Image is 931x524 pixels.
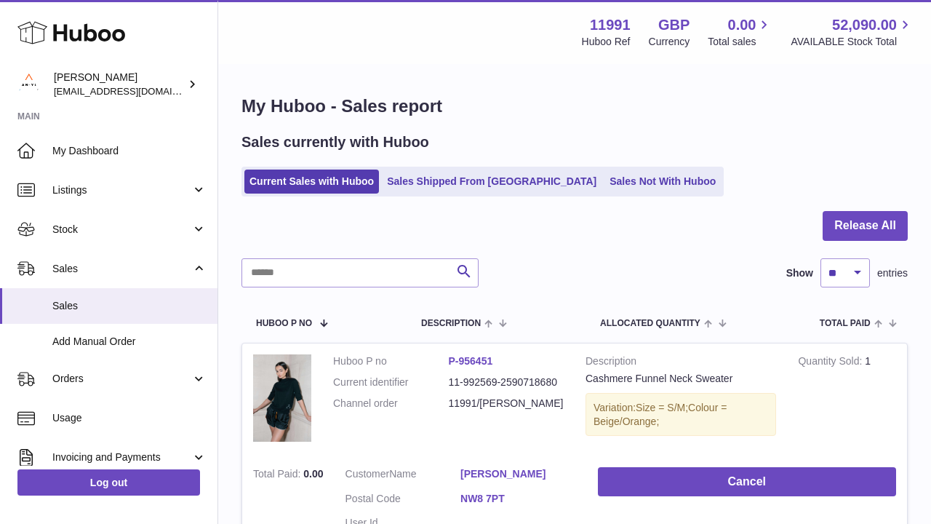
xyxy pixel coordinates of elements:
[728,15,756,35] span: 0.00
[52,372,191,386] span: Orders
[787,344,907,456] td: 1
[52,262,191,276] span: Sales
[244,170,379,194] a: Current Sales with Huboo
[636,402,688,413] span: Size = S/M;
[52,183,191,197] span: Listings
[421,319,481,328] span: Description
[823,211,908,241] button: Release All
[600,319,700,328] span: ALLOCATED Quantity
[256,319,312,328] span: Huboo P no
[52,299,207,313] span: Sales
[798,355,865,370] strong: Quantity Sold
[786,266,813,280] label: Show
[791,35,914,49] span: AVAILABLE Stock Total
[598,467,896,497] button: Cancel
[658,15,690,35] strong: GBP
[582,35,631,49] div: Huboo Ref
[832,15,897,35] span: 52,090.00
[586,372,776,386] div: Cashmere Funnel Neck Sweater
[303,468,323,480] span: 0.00
[586,393,776,437] div: Variation:
[460,467,576,481] a: [PERSON_NAME]
[333,354,449,368] dt: Huboo P no
[333,376,449,389] dt: Current identifier
[345,492,461,509] dt: Postal Code
[594,402,727,427] span: Colour = Beige/Orange;
[604,170,721,194] a: Sales Not With Huboo
[17,74,39,95] img: info@an-y1.com
[52,450,191,464] span: Invoicing and Payments
[345,468,390,480] span: Customer
[253,468,303,483] strong: Total Paid
[52,411,207,425] span: Usage
[382,170,602,194] a: Sales Shipped From [GEOGRAPHIC_DATA]
[253,354,311,442] img: OWO-SHOOT-FUNNEL-NECK-CASHMERE-SILK-RACER-SHORTS-scaled.jpg
[460,492,576,506] a: NW8 7PT
[449,397,564,410] dd: 11991/[PERSON_NAME]
[17,469,200,496] a: Log out
[590,15,631,35] strong: 11991
[241,95,908,118] h1: My Huboo - Sales report
[877,266,908,280] span: entries
[586,354,776,372] strong: Description
[345,467,461,485] dt: Name
[708,15,772,49] a: 0.00 Total sales
[649,35,690,49] div: Currency
[791,15,914,49] a: 52,090.00 AVAILABLE Stock Total
[449,376,564,389] dd: 11-992569-2590718680
[54,71,185,98] div: [PERSON_NAME]
[449,355,493,367] a: P-956451
[708,35,772,49] span: Total sales
[52,144,207,158] span: My Dashboard
[333,397,449,410] dt: Channel order
[52,223,191,237] span: Stock
[54,85,214,97] span: [EMAIL_ADDRESS][DOMAIN_NAME]
[241,132,429,152] h2: Sales currently with Huboo
[820,319,871,328] span: Total paid
[52,335,207,349] span: Add Manual Order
